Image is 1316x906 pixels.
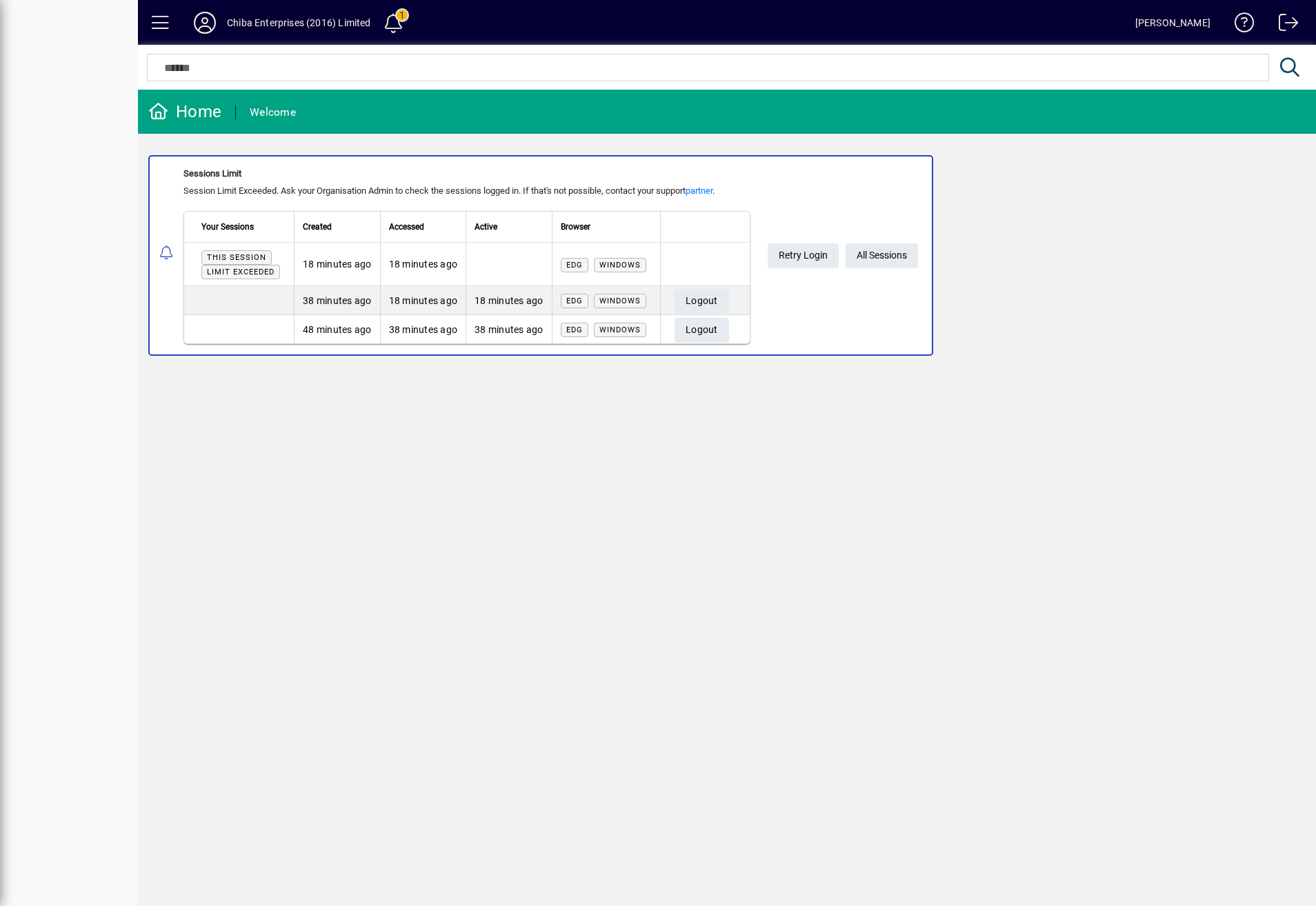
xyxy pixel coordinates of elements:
[294,315,380,343] td: 48 minutes ago
[207,268,275,276] span: Limit exceeded
[475,219,497,234] span: Active
[466,315,552,343] td: 38 minutes ago
[1135,12,1210,34] div: [PERSON_NAME]
[675,289,729,314] button: Logout
[183,10,227,35] button: Profile
[768,243,839,268] button: Retry Login
[294,243,380,286] td: 18 minutes ago
[207,253,266,262] span: This session
[1224,3,1255,48] a: Knowledge Base
[1268,3,1299,48] a: Logout
[599,296,641,305] span: Windows
[227,12,371,34] div: Chiba Enterprises (2016) Limited
[138,155,1316,356] app-alert-notification-menu-item: Sessions Limit
[566,296,583,305] span: Edg
[250,101,296,123] div: Welcome
[303,219,332,234] span: Created
[389,219,424,234] span: Accessed
[148,101,221,123] div: Home
[686,290,718,312] span: Logout
[380,243,466,286] td: 18 minutes ago
[566,261,583,270] span: Edg
[599,325,641,334] span: Windows
[294,286,380,315] td: 38 minutes ago
[380,286,466,315] td: 18 minutes ago
[466,286,552,315] td: 18 minutes ago
[686,319,718,341] span: Logout
[183,167,750,181] div: Sessions Limit
[183,184,750,198] div: Session Limit Exceeded. Ask your Organisation Admin to check the sessions logged in. If that's no...
[675,318,729,343] button: Logout
[599,261,641,270] span: Windows
[561,219,590,234] span: Browser
[779,244,828,267] span: Retry Login
[380,315,466,343] td: 38 minutes ago
[566,325,583,334] span: Edg
[857,244,907,267] span: All Sessions
[686,185,712,196] a: partner
[846,243,918,268] a: All Sessions
[201,219,254,234] span: Your Sessions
